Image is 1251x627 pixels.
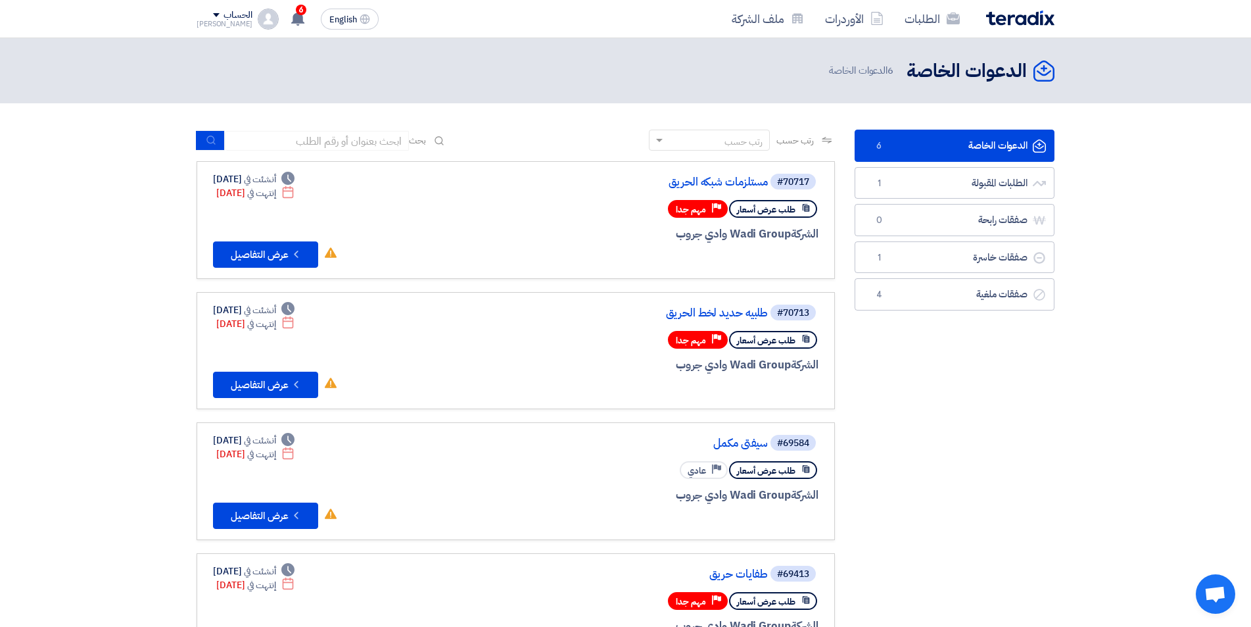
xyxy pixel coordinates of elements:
a: طفايات حريق [505,568,768,580]
span: طلب عرض أسعار [737,334,795,347]
span: طلب عرض أسعار [737,464,795,477]
a: الطلبات [894,3,970,34]
img: profile_test.png [258,9,279,30]
a: الطلبات المقبولة1 [855,167,1054,199]
div: #69413 [777,570,809,579]
img: Teradix logo [986,11,1054,26]
a: مستلزمات شبكه الحريق [505,176,768,188]
button: عرض التفاصيل [213,241,318,268]
a: صفقات خاسرة1 [855,241,1054,274]
span: 1 [871,177,887,190]
a: سيفتي مكمل [505,438,768,449]
span: الشركة [791,487,819,503]
span: أنشئت في [244,564,275,578]
a: صفقات ملغية4 [855,278,1054,311]
div: #69584 [777,439,809,448]
span: مهم جدا [676,334,706,347]
span: 4 [871,288,887,301]
div: [DATE] [216,317,295,331]
div: رتب حسب [724,135,763,149]
span: English [329,15,357,24]
span: أنشئت في [244,434,275,447]
span: 0 [871,214,887,227]
a: طلبيه حديد لخط الحريق [505,307,768,319]
div: الحساب [224,10,252,21]
span: الشركة [791,226,819,242]
div: [DATE] [213,172,295,186]
button: English [321,9,379,30]
span: أنشئت في [244,303,275,317]
div: #70717 [777,178,809,187]
span: إنتهت في [247,317,275,331]
button: عرض التفاصيل [213,503,318,529]
span: الدعوات الخاصة [829,63,896,78]
div: [DATE] [216,447,295,461]
span: عادي [688,464,706,477]
span: 1 [871,251,887,264]
span: 6 [296,5,306,15]
span: إنتهت في [247,186,275,200]
a: الدعوات الخاصة6 [855,130,1054,162]
span: مهم جدا [676,203,706,216]
input: ابحث بعنوان أو رقم الطلب [225,131,409,151]
div: Wadi Group وادي جروب [502,487,818,504]
span: طلب عرض أسعار [737,203,795,216]
span: إنتهت في [247,447,275,461]
div: [DATE] [216,186,295,200]
a: Open chat [1196,574,1235,614]
span: أنشئت في [244,172,275,186]
span: طلب عرض أسعار [737,595,795,608]
div: [DATE] [213,303,295,317]
div: Wadi Group وادي جروب [502,357,818,374]
span: 6 [887,63,893,78]
span: بحث [409,134,426,147]
span: مهم جدا [676,595,706,608]
div: [PERSON_NAME] [197,20,252,28]
span: الشركة [791,357,819,373]
a: الأوردرات [814,3,894,34]
div: [DATE] [213,564,295,578]
div: Wadi Group وادي جروب [502,226,818,243]
h2: الدعوات الخاصة [907,59,1027,84]
div: #70713 [777,309,809,318]
span: رتب حسب [776,134,814,147]
button: عرض التفاصيل [213,372,318,398]
a: صفقات رابحة0 [855,204,1054,236]
div: [DATE] [213,434,295,447]
span: 6 [871,139,887,153]
div: [DATE] [216,578,295,592]
a: ملف الشركة [721,3,814,34]
span: إنتهت في [247,578,275,592]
